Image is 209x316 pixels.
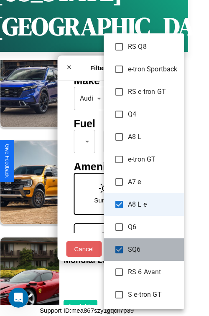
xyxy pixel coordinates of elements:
span: e-tron GT [128,154,177,164]
span: e-tron Sportback [128,64,177,74]
span: A8 L [128,132,177,142]
span: A7 e [128,177,177,187]
span: Q6 [128,222,177,232]
span: RS Q8 [128,42,177,52]
span: A8 L e [128,200,177,210]
span: RS 6 Avant [128,267,177,277]
iframe: Intercom live chat [8,288,28,308]
span: Q4 [128,109,177,119]
span: RS e-tron GT [128,87,177,97]
span: SQ6 [128,245,177,255]
span: S e-tron GT [128,290,177,300]
div: Give Feedback [4,144,10,178]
